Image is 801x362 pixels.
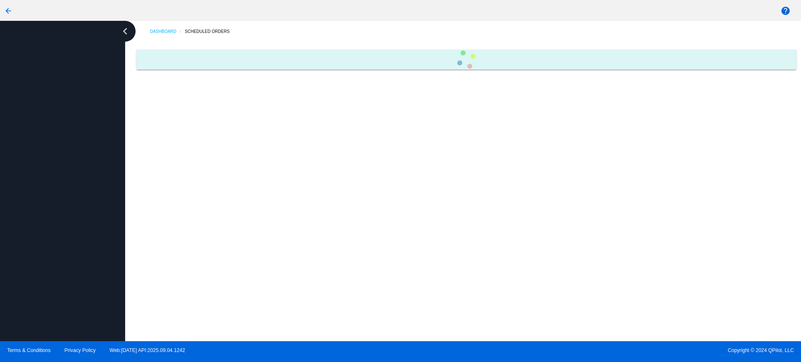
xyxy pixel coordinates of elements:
i: chevron_left [118,25,132,38]
a: Terms & Conditions [7,347,50,353]
a: Scheduled Orders [185,25,237,38]
mat-icon: arrow_back [3,6,13,16]
a: Dashboard [150,25,185,38]
a: Privacy Policy [65,347,96,353]
mat-icon: help [781,6,791,16]
a: Web:[DATE] API:2025.09.04.1242 [110,347,185,353]
span: Copyright © 2024 QPilot, LLC [408,347,794,353]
